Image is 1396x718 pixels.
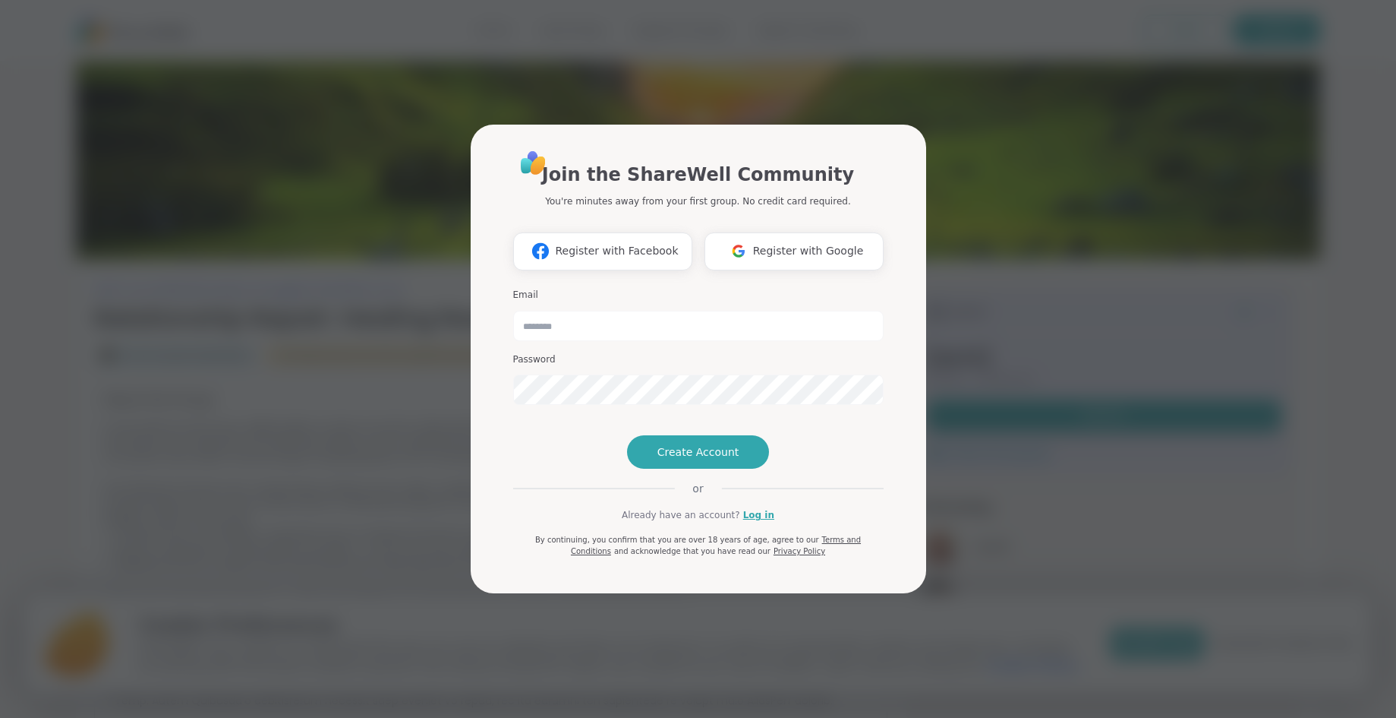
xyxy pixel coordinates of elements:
[724,237,753,265] img: ShareWell Logomark
[513,289,884,302] h3: Email
[513,353,884,366] h3: Password
[535,536,819,544] span: By continuing, you confirm that you are over 18 years of age, agree to our
[753,243,864,259] span: Register with Google
[516,146,550,180] img: ShareWell Logo
[774,547,825,555] a: Privacy Policy
[622,508,740,522] span: Already have an account?
[674,481,721,496] span: or
[657,444,739,460] span: Create Account
[627,435,770,469] button: Create Account
[704,232,884,270] button: Register with Google
[614,547,770,555] span: and acknowledge that you have read our
[545,195,850,208] p: You're minutes away from your first group. No credit card required.
[526,237,555,265] img: ShareWell Logomark
[542,161,854,188] h1: Join the ShareWell Community
[513,232,692,270] button: Register with Facebook
[743,508,774,522] a: Log in
[555,243,678,259] span: Register with Facebook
